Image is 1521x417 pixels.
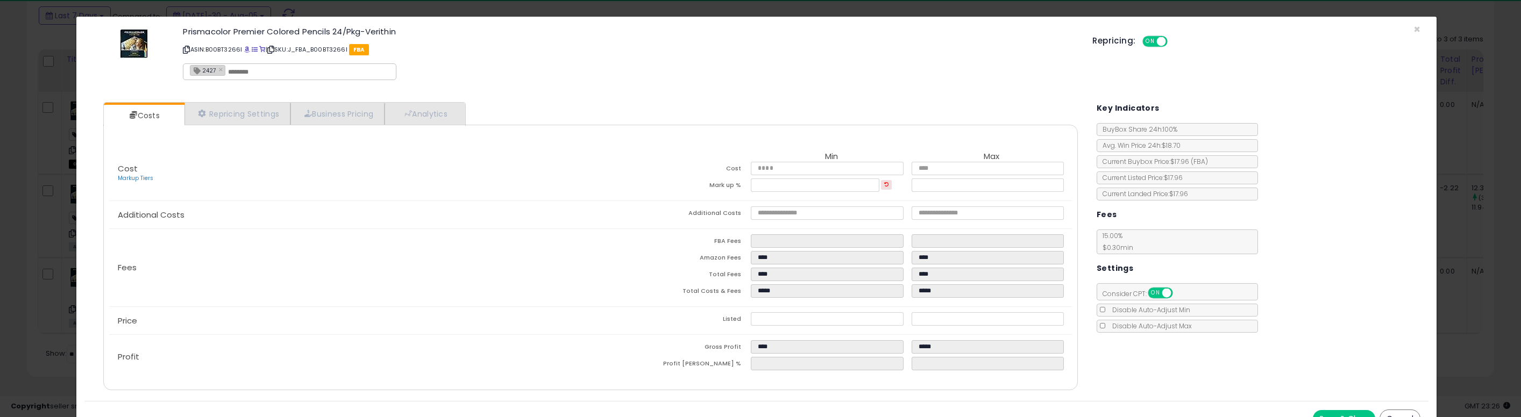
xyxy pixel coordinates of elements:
[1413,21,1420,37] span: ×
[109,164,591,183] p: Cost
[591,234,751,251] td: FBA Fees
[1097,208,1117,221] h5: Fees
[591,340,751,357] td: Gross Profit
[109,211,591,219] p: Additional Costs
[591,178,751,195] td: Mark up %
[109,263,591,272] p: Fees
[1097,141,1181,150] span: Avg. Win Price 24h: $18.70
[109,317,591,325] p: Price
[118,27,150,60] img: 51lGkAC09LL._SL60_.jpg
[1143,37,1157,46] span: ON
[1097,125,1177,134] span: BuyBox Share 24h: 100%
[1170,157,1208,166] span: $17.96
[259,45,265,54] a: Your listing only
[1191,157,1208,166] span: ( FBA )
[1097,231,1133,252] span: 15.00 %
[118,174,153,182] a: Markup Tiers
[1149,289,1162,298] span: ON
[184,103,291,125] a: Repricing Settings
[1097,289,1187,298] span: Consider CPT:
[591,162,751,178] td: Cost
[751,152,911,162] th: Min
[591,251,751,268] td: Amazon Fees
[183,27,1076,35] h3: Prismacolor Premier Colored Pencils 24/Pkg-Verithin
[1097,262,1133,275] h5: Settings
[591,268,751,284] td: Total Fees
[1107,321,1192,330] span: Disable Auto-Adjust Max
[109,353,591,361] p: Profit
[183,41,1076,58] p: ASIN: B00BT3266I | SKU: J_FBA_B00BT3266I
[912,152,1072,162] th: Max
[290,103,385,125] a: Business Pricing
[1097,189,1188,198] span: Current Landed Price: $17.96
[385,103,464,125] a: Analytics
[591,357,751,373] td: Profit [PERSON_NAME] %
[218,64,225,74] a: ×
[1165,37,1183,46] span: OFF
[1092,37,1135,45] h5: Repricing:
[1097,243,1133,252] span: $0.30 min
[591,284,751,301] td: Total Costs & Fees
[349,44,369,55] span: FBA
[252,45,258,54] a: All offer listings
[591,206,751,223] td: Additional Costs
[190,66,216,75] span: 2427
[1097,102,1160,115] h5: Key Indicators
[104,105,183,126] a: Costs
[1107,305,1190,314] span: Disable Auto-Adjust Min
[1097,173,1183,182] span: Current Listed Price: $17.96
[244,45,250,54] a: BuyBox page
[1171,289,1188,298] span: OFF
[591,312,751,329] td: Listed
[1097,157,1208,166] span: Current Buybox Price:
